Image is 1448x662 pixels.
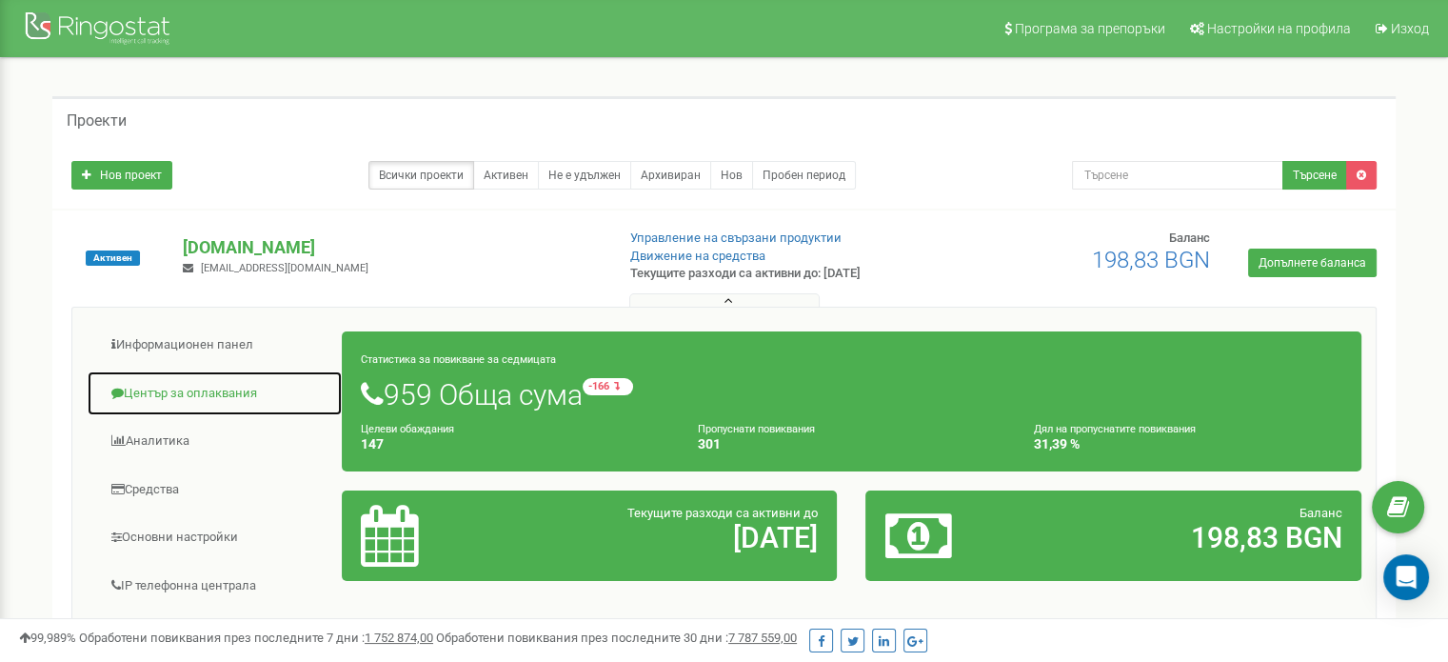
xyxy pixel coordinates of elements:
a: Пробен период [752,161,856,190]
u: 7 787 559,00 [728,631,797,645]
small: Статистика за повикване за седмицата [361,353,556,366]
span: Баланс [1299,506,1342,520]
button: Търсене [1282,161,1347,190]
a: Не е удължен [538,161,631,190]
h2: [DATE] [523,522,818,553]
input: Търсене [1072,161,1283,190]
u: 1 752 874,00 [365,631,433,645]
h1: 959 Обща сума [361,378,1342,411]
span: Баланс [1169,231,1210,245]
a: Средства [87,467,343,513]
span: 99,989% [19,631,76,645]
a: Аналитика [87,418,343,465]
span: Текущите разходи са активни до [627,506,818,520]
h4: 31,39 % [1034,437,1342,451]
a: Център за оплаквания [87,371,343,417]
a: Управление на свързани продуктии [630,231,842,245]
h5: Проекти [67,112,127,130]
a: Цялостен анализ [87,611,343,657]
h4: 147 [361,437,669,451]
span: Настройки на профила [1207,21,1351,36]
a: Нов [710,161,753,190]
a: Допълнете баланса [1248,249,1377,277]
small: Целеви обаждания [361,423,454,435]
h4: 301 [698,437,1006,451]
a: Информационен панел [87,322,343,369]
small: Пропуснати повиквания [698,423,815,435]
a: Основни настройки [87,514,343,561]
span: Изход [1391,21,1429,36]
small: Дял на пропуснатите повиквания [1034,423,1196,435]
a: Нов проект [71,161,172,190]
span: Активен [86,251,140,266]
h2: 198,83 BGN [1047,522,1342,553]
span: Програма за препоръки [1015,21,1165,36]
p: Текущите разходи са активни до: [DATE] [630,265,935,283]
div: Open Intercom Messenger [1383,554,1429,600]
a: IP телефонна централа [87,563,343,610]
a: Активен [473,161,539,190]
p: [DOMAIN_NAME] [183,235,599,260]
span: Обработени повиквания през последните 7 дни : [79,631,433,645]
span: [EMAIL_ADDRESS][DOMAIN_NAME] [201,262,368,274]
a: Архивиран [630,161,711,190]
a: Движение на средства [630,249,765,263]
small: -166 [583,378,633,395]
a: Всички проекти [368,161,474,190]
span: Обработени повиквания през последните 30 дни : [436,631,797,645]
span: 198,83 BGN [1092,247,1210,273]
